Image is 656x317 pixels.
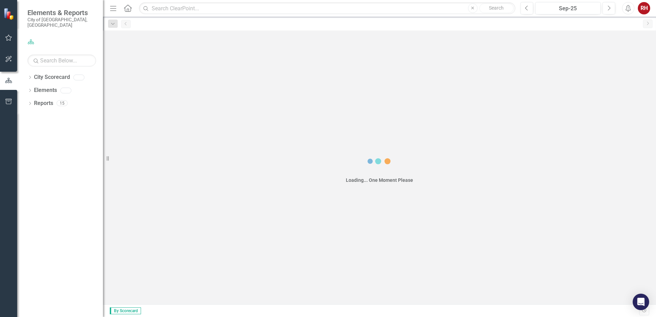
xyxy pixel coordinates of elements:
span: Search [489,5,504,11]
span: By Scorecard [110,307,141,314]
div: Loading... One Moment Please [346,177,413,184]
input: Search Below... [27,55,96,67]
button: RH [638,2,650,14]
input: Search ClearPoint... [139,2,515,14]
span: Elements & Reports [27,9,96,17]
a: Elements [34,86,57,94]
a: Reports [34,99,53,107]
div: 15 [57,101,68,106]
div: Open Intercom Messenger [633,294,649,310]
div: Sep-25 [538,4,598,13]
a: City Scorecard [34,73,70,81]
button: Search [479,3,514,13]
small: City of [GEOGRAPHIC_DATA], [GEOGRAPHIC_DATA] [27,17,96,28]
img: ClearPoint Strategy [3,8,15,20]
button: Sep-25 [535,2,601,14]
